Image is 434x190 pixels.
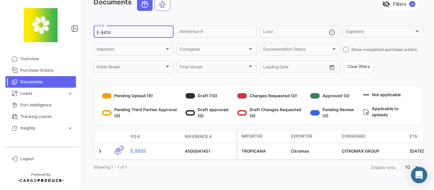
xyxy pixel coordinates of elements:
[67,90,73,97] span: expand_more
[20,156,73,162] span: Logout
[97,48,164,53] span: Importers
[343,61,374,72] button: Clear filters
[107,134,128,139] datatable-header-cell: Transport mode
[241,148,285,154] div: TROPICANA
[310,90,360,101] div: Approved (0)
[20,56,73,62] span: Overview
[291,148,336,154] div: Citromax
[363,104,415,119] div: Applicable to uploads
[327,62,337,72] button: Open calendar
[5,99,76,111] a: Port Intelligence
[5,65,76,76] a: Purchase Orders
[180,48,248,53] span: Consignee
[342,133,366,139] span: Consignee
[94,165,127,170] span: Showing 1 - 1 of 1
[241,133,262,139] span: Importer
[20,102,73,108] span: Port Intelligence
[409,1,415,7] span: ✓
[363,90,415,99] div: Not applicable
[20,125,64,131] span: Insights
[411,167,427,183] div: Abrir Intercom Messenger
[237,107,308,119] div: Draft Changes Requested (0)
[131,148,179,154] a: E-8450
[20,90,64,97] span: Loads
[20,79,73,85] span: Documents
[97,66,164,70] span: Initial Vessel
[119,145,124,151] span: 2
[97,148,103,155] a: Expand/Collapse Row
[346,30,414,35] span: Exporters
[351,47,417,53] span: Show completed purchase orders
[185,148,234,154] div: 4500041451
[102,90,183,101] div: Pending Upload (9)
[185,134,212,140] span: Reference #
[277,66,308,70] input: To
[410,133,417,139] span: ETA
[182,131,236,142] datatable-header-cell: Reference #
[180,66,248,70] span: Final Vessel
[310,107,360,119] div: Pending Review (0)
[131,134,140,140] span: PO #
[20,114,73,120] span: Tracking courier
[128,131,182,142] datatable-header-cell: PO #
[339,131,407,143] datatable-header-cell: Consignee
[67,125,73,131] span: expand_more
[288,131,339,143] datatable-header-cell: Exporter
[5,111,76,122] a: Tracking courier
[102,107,183,119] div: Pending Third Parties Approval (0)
[405,164,410,170] span: 10
[185,90,235,101] div: Draft (10)
[263,48,331,53] span: Documentation Status
[263,66,273,70] input: From
[342,149,379,154] span: CITROMAX GROUP
[237,90,308,101] div: Changes Requested (0)
[20,67,73,73] span: Purchase Orders
[5,53,76,65] a: Overview
[371,165,396,170] span: Display rows
[291,133,312,139] span: Exporter
[237,131,288,143] datatable-header-cell: Importer
[24,8,58,42] img: 8664c674-3a9e-46e9-8cba-ffa54c79117b.jfif
[185,107,235,119] div: Draft approved (0)
[5,76,76,88] a: Documents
